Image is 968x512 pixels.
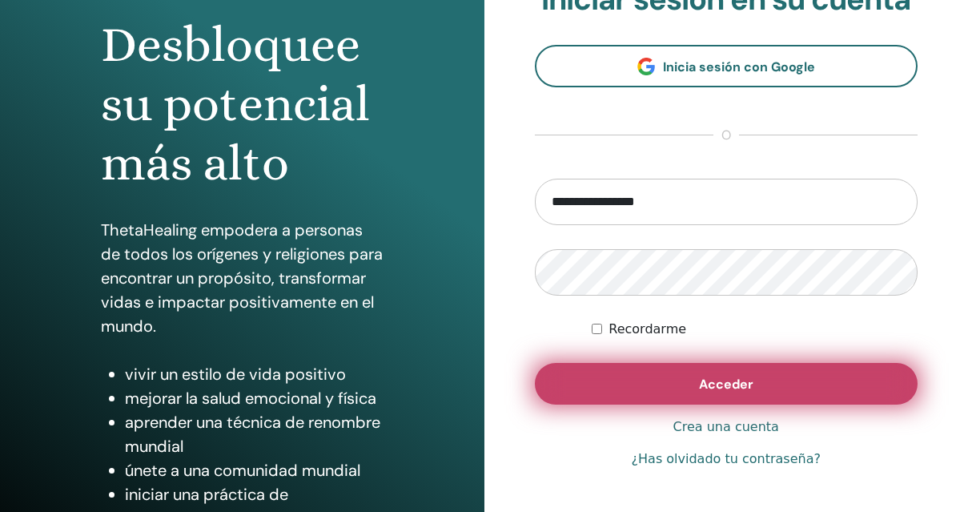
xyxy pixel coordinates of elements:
button: Acceder [535,363,918,405]
p: ThetaHealing empodera a personas de todos los orígenes y religiones para encontrar un propósito, ... [101,218,384,338]
li: mejorar la salud emocional y física [125,386,384,410]
li: vivir un estilo de vida positivo [125,362,384,386]
li: únete a una comunidad mundial [125,458,384,482]
span: o [713,126,739,145]
a: ¿Has olvidado tu contraseña? [632,450,821,469]
li: aprender una técnica de renombre mundial [125,410,384,458]
h1: Desbloquee su potencial más alto [101,15,384,194]
a: Inicia sesión con Google [535,45,918,87]
span: Inicia sesión con Google [663,58,815,75]
span: Acceder [699,376,753,393]
label: Recordarme [609,320,686,339]
a: Crea una cuenta [673,417,779,437]
div: Mantenerme autenticado indefinidamente o hasta cerrar la sesión manualmente [592,320,918,339]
